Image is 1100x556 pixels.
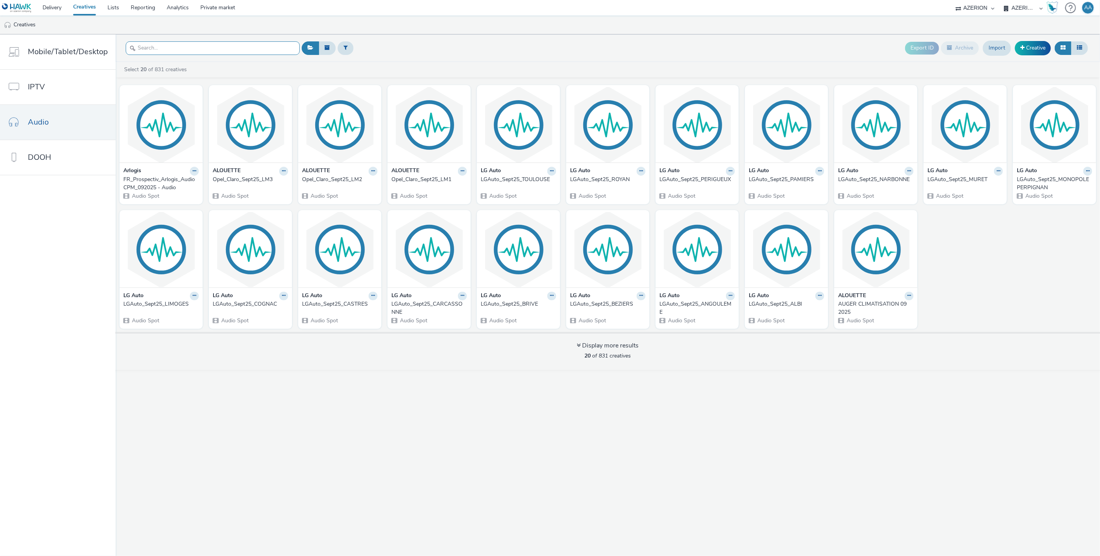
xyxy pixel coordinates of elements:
div: LGAuto_Sept25_PAMIERS [749,176,821,183]
img: LGAuto_Sept25_ALBI visual [747,212,826,287]
button: Table [1071,41,1088,55]
a: Select of 831 creatives [123,66,190,73]
img: LGAuto_Sept25_PAMIERS visual [747,87,826,163]
img: LGAuto_Sept25_CASTRES visual [300,212,379,287]
div: LGAuto_Sept25_COGNAC [213,300,285,308]
div: LGAuto_Sept25_ANGOULEME [659,300,732,316]
div: LGAuto_Sept25_MONOPOLE PERPIGNAN [1017,176,1089,192]
div: LGAuto_Sept25_TOULOUSE [481,176,553,183]
span: Audio Spot [667,317,695,324]
input: Search... [126,41,300,55]
span: Audio Spot [489,317,517,324]
a: Hawk Academy [1047,2,1061,14]
span: IPTV [28,81,45,92]
strong: ALOUETTE [391,167,419,176]
strong: LG Auto [481,167,501,176]
div: AUGER CLIMATISATION 09 2025 [838,300,910,316]
img: Hawk Academy [1047,2,1058,14]
strong: 20 [140,66,147,73]
div: LGAuto_Sept25_LIMOGES [123,300,196,308]
strong: 20 [585,352,591,359]
div: Opel_Claro_Sept25_LM2 [302,176,374,183]
div: LGAuto_Sept25_CARCASSONNE [391,300,464,316]
div: LGAuto_Sept25_CASTRES [302,300,374,308]
a: LGAuto_Sept25_CARCASSONNE [391,300,467,316]
strong: Arlogis [123,167,141,176]
span: Audio Spot [757,192,785,200]
a: LGAuto_Sept25_ALBI [749,300,824,308]
span: Audio Spot [935,192,963,200]
a: LGAuto_Sept25_TOULOUSE [481,176,556,183]
a: LGAuto_Sept25_MURET [927,176,1003,183]
span: Audio Spot [220,317,249,324]
img: LGAuto_Sept25_PERIGUEUX visual [658,87,737,163]
img: LGAuto_Sept25_COGNAC visual [211,212,290,287]
a: LGAuto_Sept25_CASTRES [302,300,377,308]
a: LGAuto_Sept25_LIMOGES [123,300,199,308]
span: Audio Spot [489,192,517,200]
img: LGAuto_Sept25_TOULOUSE visual [479,87,558,163]
strong: LG Auto [123,292,143,301]
button: Export ID [905,42,939,54]
span: Audio Spot [578,317,606,324]
div: LGAuto_Sept25_ALBI [749,300,821,308]
div: Opel_Claro_Sept25_LM3 [213,176,285,183]
a: LGAuto_Sept25_PAMIERS [749,176,824,183]
a: LGAuto_Sept25_NARBONNE [838,176,914,183]
img: audio [4,21,12,29]
strong: LG Auto [927,167,948,176]
span: Audio Spot [846,192,874,200]
strong: ALOUETTE [213,167,241,176]
strong: LG Auto [659,167,680,176]
a: Import [983,41,1011,55]
a: Opel_Claro_Sept25_LM2 [302,176,377,183]
div: LGAuto_Sept25_BRIVE [481,300,553,308]
span: Audio Spot [578,192,606,200]
div: FR_Prospectiv_Arlogis_AudioCPM_092025 - Audio [123,176,196,192]
button: Archive [941,41,979,55]
div: LGAuto_Sept25_ROYAN [570,176,642,183]
strong: LG Auto [749,167,769,176]
strong: LG Auto [838,167,858,176]
span: Audio Spot [131,317,159,324]
span: DOOH [28,152,51,163]
img: LGAuto_Sept25_MURET visual [926,87,1005,163]
div: Opel_Claro_Sept25_LM1 [391,176,464,183]
span: Audio Spot [399,317,427,324]
strong: LG Auto [1017,167,1037,176]
strong: LG Auto [570,292,590,301]
span: Audio Spot [220,192,249,200]
img: Opel_Claro_Sept25_LM3 visual [211,87,290,163]
a: AUGER CLIMATISATION 09 2025 [838,300,914,316]
a: LGAuto_Sept25_BEZIERS [570,300,646,308]
span: Audio Spot [846,317,874,324]
span: Audio Spot [399,192,427,200]
img: LGAuto_Sept25_NARBONNE visual [836,87,916,163]
strong: LG Auto [749,292,769,301]
strong: LG Auto [391,292,412,301]
a: LGAuto_Sept25_ANGOULEME [659,300,735,316]
a: LGAuto_Sept25_ROYAN [570,176,646,183]
span: Audio [28,116,49,128]
a: LGAuto_Sept25_PERIGUEUX [659,176,735,183]
span: Audio Spot [310,192,338,200]
a: LGAuto_Sept25_BRIVE [481,300,556,308]
span: of 831 creatives [585,352,631,359]
img: LGAuto_Sept25_MONOPOLE PERPIGNAN visual [1015,87,1094,163]
span: Audio Spot [757,317,785,324]
div: LGAuto_Sept25_NARBONNE [838,176,910,183]
strong: LG Auto [302,292,322,301]
span: Mobile/Tablet/Desktop [28,46,108,57]
strong: LG Auto [481,292,501,301]
div: AA [1084,2,1092,14]
button: Grid [1055,41,1071,55]
a: LGAuto_Sept25_MONOPOLE PERPIGNAN [1017,176,1092,192]
div: LGAuto_Sept25_PERIGUEUX [659,176,732,183]
img: LGAuto_Sept25_CARCASSONNE visual [389,212,469,287]
img: LGAuto_Sept25_ANGOULEME visual [658,212,737,287]
div: Display more results [577,341,639,350]
span: Audio Spot [1025,192,1053,200]
strong: LG Auto [659,292,680,301]
img: LGAuto_Sept25_BEZIERS visual [568,212,647,287]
